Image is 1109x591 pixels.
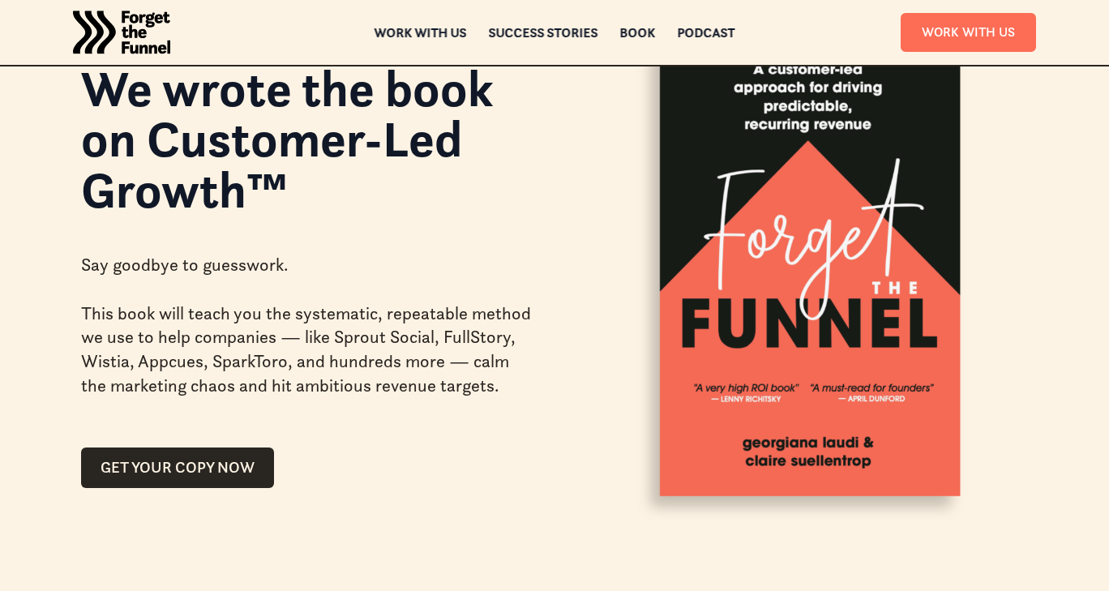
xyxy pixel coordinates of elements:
a: Book [620,27,656,38]
a: Work With Us [901,13,1036,51]
h1: We wrote the book on Customer-Led Growth™ [81,63,535,215]
a: Work with us [375,27,467,38]
div: Say goodbye to guesswork. This book will teach you the systematic, repeatable method we use to he... [81,227,535,423]
a: Podcast [678,27,735,38]
a: Success Stories [489,27,598,38]
a: GET YOUR COPY NOW [81,448,274,488]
